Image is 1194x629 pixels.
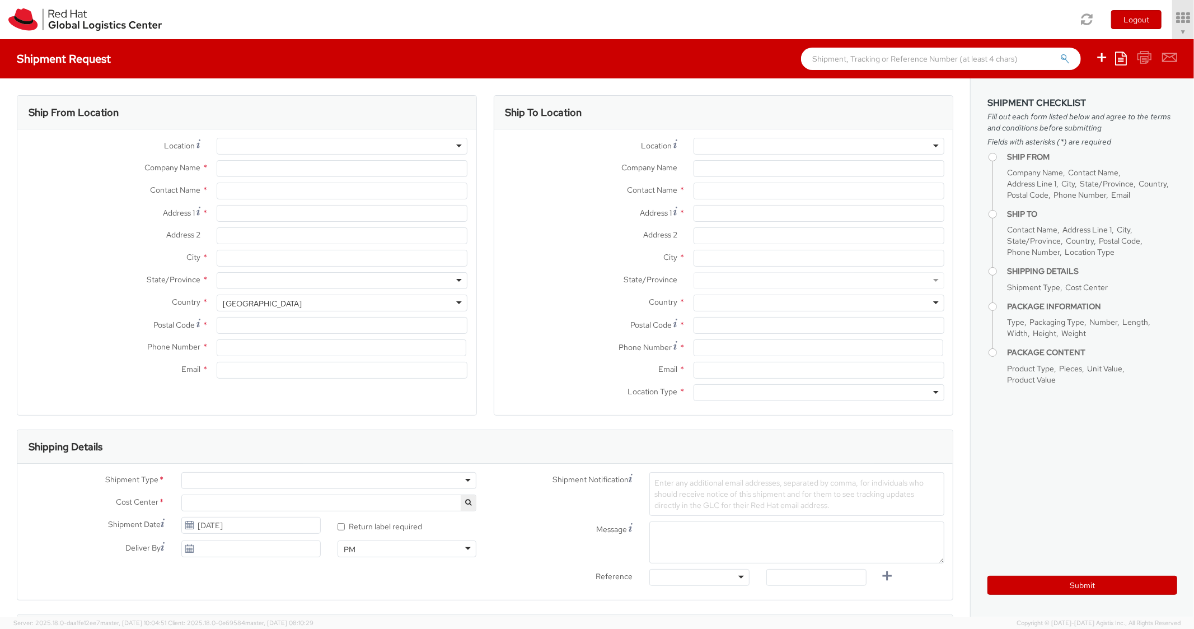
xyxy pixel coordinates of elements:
button: Submit [987,576,1177,595]
span: Address Line 1 [1062,225,1112,235]
input: Shipment, Tracking or Reference Number (at least 4 chars) [801,48,1081,70]
span: Message [596,524,627,534]
span: Length [1122,317,1148,327]
img: rh-logistics-00dfa346123c4ec078e1.svg [8,8,162,31]
span: Phone Number [147,342,200,352]
span: Number [1089,317,1117,327]
span: Address 1 [640,208,672,218]
span: Company Name [621,162,677,173]
span: Cost Center [1065,282,1108,292]
span: Type [1007,317,1024,327]
span: Server: 2025.18.0-daa1fe12ee7 [13,619,166,627]
span: Postal Code [153,320,195,330]
span: State/Province [1080,179,1134,189]
button: Logout [1111,10,1162,29]
span: Pieces [1059,364,1082,374]
span: Contact Name [150,185,200,195]
span: Shipment Type [1007,282,1060,292]
span: Postal Code [1099,236,1140,246]
span: Width [1007,328,1028,338]
span: Address 2 [643,230,677,240]
span: City [186,252,200,262]
span: Country [1139,179,1167,189]
span: Postal Code [1007,190,1048,200]
span: Enter any additional email addresses, separated by comma, for individuals who should receive noti... [654,478,924,510]
h3: Shipment Checklist [987,98,1177,108]
span: Contact Name [627,185,677,195]
span: Location Type [1065,247,1115,257]
h4: Shipment Request [17,53,111,65]
span: master, [DATE] 08:10:29 [245,619,313,627]
span: Location [641,141,672,151]
span: Unit Value [1087,364,1122,374]
span: Company Name [1007,167,1063,178]
span: Height [1033,328,1056,338]
span: Shipment Type [105,474,158,487]
label: Return label required [338,519,424,532]
span: Email [181,364,200,374]
span: Cost Center [116,496,158,509]
span: Product Type [1007,364,1054,374]
span: City [1117,225,1130,235]
span: Product Value [1007,375,1056,385]
span: Email [658,364,677,374]
div: [GEOGRAPHIC_DATA] [223,298,302,309]
span: Contact Name [1007,225,1057,235]
span: Deliver By [125,542,161,554]
span: Phone Number [1007,247,1060,257]
span: Country [1066,236,1094,246]
h3: Ship From Location [29,107,119,118]
span: State/Province [624,274,677,285]
span: Address Line 1 [1007,179,1056,189]
span: Phone Number [619,342,672,352]
span: Reference [596,571,633,581]
span: Client: 2025.18.0-0e69584 [168,619,313,627]
h4: Package Information [1007,302,1177,311]
span: ▼ [1180,27,1187,36]
div: PM [344,544,355,555]
span: Packaging Type [1029,317,1084,327]
h4: Shipping Details [1007,267,1177,276]
span: State/Province [1007,236,1061,246]
span: Address 2 [166,230,200,240]
span: Address 1 [163,208,195,218]
span: City [663,252,677,262]
span: Email [1111,190,1130,200]
span: master, [DATE] 10:04:51 [100,619,166,627]
span: Weight [1061,328,1086,338]
span: Location Type [628,386,677,397]
span: City [1061,179,1075,189]
span: Company Name [144,162,200,173]
span: Phone Number [1053,190,1106,200]
span: Copyright © [DATE]-[DATE] Agistix Inc., All Rights Reserved [1017,619,1181,628]
h3: Shipping Details [29,441,102,453]
span: Contact Name [1068,167,1118,178]
h3: Ship To Location [505,107,582,118]
h4: Package Content [1007,348,1177,357]
span: Country [649,297,677,307]
span: Shipment Date [108,519,161,530]
span: Fill out each form listed below and agree to the terms and conditions before submitting [987,111,1177,133]
span: Country [172,297,200,307]
span: State/Province [147,274,200,285]
span: Location [164,141,195,151]
span: Fields with asterisks (*) are required [987,136,1177,147]
span: Shipment Notification [552,474,629,486]
h4: Ship To [1007,210,1177,218]
input: Return label required [338,523,345,530]
span: Postal Code [630,320,672,330]
h4: Ship From [1007,153,1177,161]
